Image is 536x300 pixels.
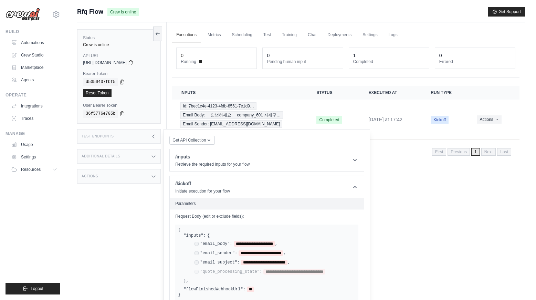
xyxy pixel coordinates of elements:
[178,228,180,232] span: {
[497,148,511,156] span: Last
[8,164,60,175] button: Resources
[6,8,40,21] img: Logo
[82,154,120,158] h3: Additional Details
[488,7,525,17] button: Get Support
[385,28,402,42] a: Logs
[360,86,422,100] th: Executed at
[83,78,118,86] code: d5350407fbf5
[323,28,356,42] a: Deployments
[21,167,41,172] span: Resources
[8,101,60,112] a: Integrations
[178,292,180,297] span: }
[82,134,114,138] h3: Test Endpoints
[83,53,155,59] label: API URL
[180,120,282,128] span: Email Sender: [EMAIL_ADDRESS][DOMAIN_NAME]
[8,152,60,163] a: Settings
[83,42,155,48] div: Crew is online
[432,148,511,156] nav: Pagination
[186,278,188,284] span: ,
[431,116,449,124] span: Kickoff
[6,29,60,34] div: Build
[183,233,206,238] label: "inputs":
[175,162,250,167] p: Retrieve the required inputs for your flow
[172,137,206,143] span: Get API Collection
[6,92,60,98] div: Operate
[481,148,496,156] span: Next
[107,8,139,16] span: Crew is online
[353,52,356,59] div: 1
[200,241,232,247] label: "email_body":
[308,86,360,100] th: Status
[477,115,502,124] button: Actions for execution
[83,71,155,76] label: Bearer Token
[175,180,230,187] h1: /kickoff
[8,37,60,48] a: Automations
[172,86,308,100] th: Inputs
[175,188,230,194] p: Initiate execution for your flow
[439,59,511,64] dt: Errored
[175,153,250,160] h1: /inputs
[6,131,60,136] div: Manage
[432,148,446,156] span: First
[448,148,470,156] span: Previous
[8,62,60,73] a: Marketplace
[275,241,277,247] span: ,
[83,35,155,41] label: Status
[183,278,186,284] span: }
[259,28,275,42] a: Test
[8,139,60,150] a: Usage
[368,117,402,122] time: August 20, 2025 at 17:42 GMT+9
[439,52,442,59] div: 0
[267,52,270,59] div: 0
[181,59,196,64] span: Running
[83,103,155,108] label: User Bearer Token
[175,214,358,219] label: Request Body (edit or exclude fields):
[502,267,536,300] div: 채팅 위젯
[287,260,290,265] span: ,
[83,60,127,65] span: [URL][DOMAIN_NAME]
[207,233,210,238] span: {
[203,28,225,42] a: Metrics
[278,28,301,42] a: Training
[8,113,60,124] a: Traces
[169,136,214,145] button: Get API Collection
[200,269,262,275] label: "quote_processing_state":
[228,28,256,42] a: Scheduling
[502,267,536,300] iframe: Chat Widget
[353,59,425,64] dt: Completed
[283,250,286,256] span: ,
[471,148,480,156] span: 1
[82,174,98,178] h3: Actions
[316,116,342,124] span: Completed
[31,286,43,291] span: Logout
[200,250,237,256] label: "email_sender":
[180,111,283,119] span: Email Body: 안녕하세요. company_601 자재구…
[180,102,256,110] span: Id: 7bec1c4e-4123-4fdb-8561-7e1d9…
[180,102,300,137] a: View execution details for Id
[175,201,358,206] h2: Parameters
[358,28,381,42] a: Settings
[267,59,338,64] dt: Pending human input
[183,287,245,292] label: "flowFinishedWebhookUrl":
[200,260,240,265] label: "email_subject":
[77,7,103,17] span: Rfq Flow
[8,74,60,85] a: Agents
[83,110,118,118] code: 36f5776e705b
[6,283,60,294] button: Logout
[172,28,201,42] a: Executions
[181,52,183,59] div: 0
[83,89,112,97] a: Reset Token
[172,86,519,160] section: Crew executions table
[422,86,469,100] th: Run Type
[304,28,320,42] a: Chat
[8,50,60,61] a: Crew Studio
